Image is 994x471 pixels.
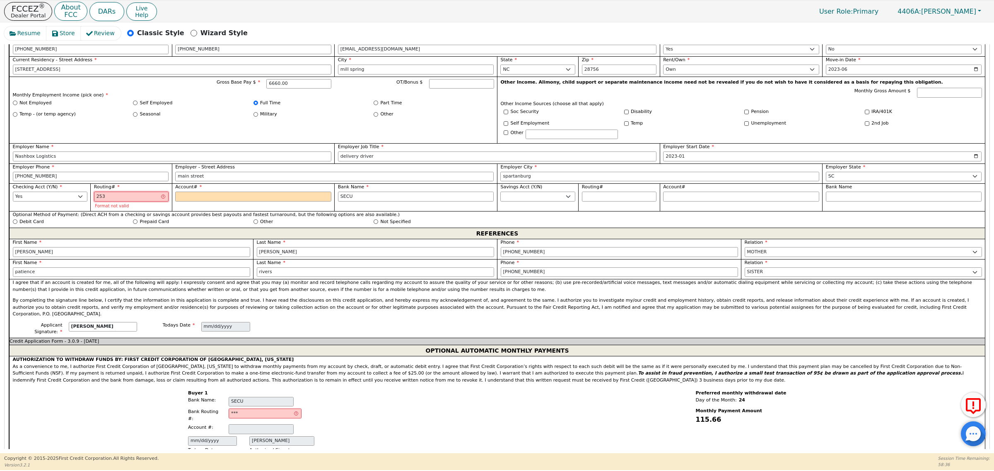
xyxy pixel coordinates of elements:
[865,121,869,126] input: Y/N
[396,79,423,85] span: OT/Bonus $
[34,322,62,335] span: Applicant Signature:
[582,65,656,74] input: 90210
[13,92,494,99] p: Monthly Employment Income (pick one)
[260,100,280,107] label: Full Time
[257,260,285,265] span: Last Name
[13,279,982,293] p: I agree that if an account is created for me, all of the following will apply: I expressly consen...
[696,390,787,396] span: Preferred monthly withdrawal date
[871,120,888,127] label: 2nd Job
[889,5,990,18] button: 4406A:[PERSON_NAME]
[897,7,921,15] span: 4406A:
[897,7,976,15] span: [PERSON_NAME]
[126,2,157,21] button: LiveHelp
[745,240,767,245] span: Relation
[60,29,75,38] span: Store
[961,392,986,417] button: Report Error to FCC
[501,79,982,86] p: Other Income. Alimony, child support or separate maintenance income need not be revealed if you d...
[39,2,45,10] sup: ®
[938,461,990,468] p: 58:36
[140,100,173,107] label: Self Employed
[19,219,44,226] label: Debit Card
[260,219,273,226] label: Other
[46,26,81,40] button: Store
[4,455,159,462] p: Copyright © 2015- 2025 First Credit Corporation.
[638,370,963,376] i: To assist in fraud prevention, I authorize a small test transaction of 95¢ be drawn as part of th...
[381,111,393,118] label: Other
[624,121,629,126] input: Y/N
[175,164,235,170] span: Employer - Street Address
[13,144,54,149] span: Employer Name
[11,13,46,18] p: Dealer Portal
[582,57,594,62] span: Zip
[745,260,767,265] span: Relation
[89,2,124,21] a: DARs
[501,101,982,108] p: Other Income Sources (choose all that apply)
[13,184,62,190] span: Checking Acct (Y/N)
[739,397,745,403] span: 24
[81,26,121,40] button: Review
[13,57,97,62] span: Current Residency - Street Address
[381,100,402,107] label: Part Time
[200,28,248,38] p: Wizard Style
[13,357,964,383] span: As a convenience to me, I authorize First Credit Corporation of [GEOGRAPHIC_DATA], [US_STATE] to ...
[4,2,52,21] button: FCCEZ®Dealer Portal
[140,219,169,226] label: Prepaid Card
[4,26,47,40] button: Resume
[260,111,277,118] label: Military
[137,28,184,38] p: Classic Style
[69,322,137,332] input: first last
[140,111,161,118] label: Seasonal
[663,184,685,190] span: Account#
[338,57,351,62] span: City
[696,416,721,423] span: 115.66
[217,79,260,85] span: Gross Base Pay $
[751,108,769,115] label: Pension
[865,110,869,114] input: Y/N
[9,338,985,345] div: Credit Application Form - 3.0.9 - [DATE]
[4,462,159,468] p: Version 3.2.1
[95,204,167,208] p: Format not valid
[13,211,982,219] span: Optional Method of Payment: (Direct ACH from a checking or savings account provides best payouts ...
[871,108,892,115] label: IRA/401K
[624,110,629,114] input: Y/N
[135,12,148,18] span: Help
[13,172,169,182] input: 303-867-5309 x104
[11,5,46,13] p: FCCEZ
[826,184,852,190] span: Bank Name
[504,110,508,114] input: Y/N
[826,57,861,62] span: Move-in Date
[811,3,887,19] p: Primary
[94,29,115,38] span: Review
[188,397,216,403] span: Bank Name:
[381,219,411,226] label: Not Specified
[500,57,517,62] span: State
[19,111,76,118] label: Temp - (or temp agency)
[61,12,80,18] p: FCC
[631,108,652,115] label: Disability
[163,322,195,328] span: Todays Date
[19,100,51,107] label: Not Employed
[188,425,213,430] span: Account #:
[338,144,384,149] span: Employer Job Title
[135,5,148,12] span: Live
[501,260,519,265] span: Phone
[511,120,550,127] label: Self Employment
[663,151,982,161] input: YYYY-MM-DD
[501,267,738,277] input: 303-867-5309 x104
[511,130,524,137] label: Other
[338,184,369,190] span: Bank Name
[826,164,865,170] span: Employer State
[13,357,294,362] strong: AUTHORIZATION TO WITHDRAW FUNDS BY: FIRST CREDIT CORPORATION OF [GEOGRAPHIC_DATA], [US_STATE]
[425,345,569,356] span: OPTIONAL AUTOMATIC MONTHLY PAYMENTS
[13,297,982,318] p: By completing the signature line below, I certify that the information in this application is com...
[13,164,54,170] span: Employer Phone
[54,2,87,21] button: AboutFCC
[938,455,990,461] p: Session Time Remaining:
[663,144,714,149] span: Employer Start Date
[500,184,542,190] span: Savings Acct (Y/N)
[13,260,42,265] span: First Name
[501,247,738,257] input: 303-867-5309 x104
[696,397,787,404] p: Day of the Month:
